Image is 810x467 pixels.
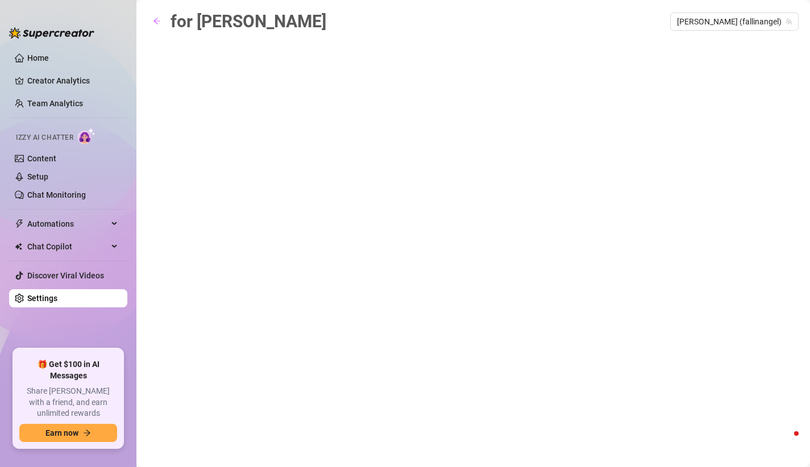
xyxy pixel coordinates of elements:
span: for [PERSON_NAME] [171,11,326,31]
a: Setup [27,172,48,181]
a: Discover Viral Videos [27,271,104,280]
a: Chat Monitoring [27,190,86,199]
span: Izzy AI Chatter [16,132,73,143]
a: Content [27,154,56,163]
button: Earn nowarrow-right [19,424,117,442]
img: logo-BBDzfeDw.svg [9,27,94,39]
iframe: Intercom live chat [771,428,799,456]
span: team [786,18,792,25]
span: Earn now [45,428,78,437]
span: arrow-left [153,17,161,25]
a: Home [27,53,49,62]
a: Team Analytics [27,99,83,108]
span: arrow-right [83,429,91,437]
span: Lex Angel (fallinangel) [677,13,792,30]
span: Automations [27,215,108,233]
img: Chat Copilot [15,243,22,251]
span: thunderbolt [15,219,24,228]
a: Settings [27,294,57,303]
a: Creator Analytics [27,72,118,90]
span: Share [PERSON_NAME] with a friend, and earn unlimited rewards [19,386,117,419]
img: AI Chatter [78,128,95,144]
span: 🎁 Get $100 in AI Messages [19,359,117,381]
span: Chat Copilot [27,237,108,256]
